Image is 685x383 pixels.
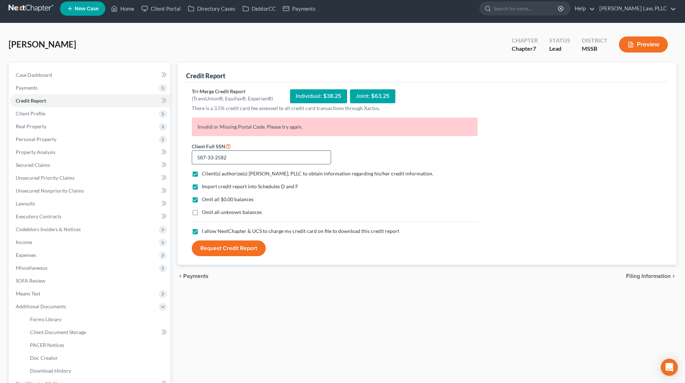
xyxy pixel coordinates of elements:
span: Filing Information [626,273,671,279]
span: Client Profile [16,110,45,116]
i: chevron_right [671,273,676,279]
span: Secured Claims [16,162,50,168]
a: Unsecured Nonpriority Claims [10,184,170,197]
span: Miscellaneous [16,265,47,271]
div: Individual: $38.25 [290,89,347,103]
span: Additional Documents [16,303,66,309]
div: Status [549,36,570,45]
div: Chapter [512,45,538,53]
a: [PERSON_NAME] Law, PLLC [596,2,676,15]
a: Executory Contracts [10,210,170,223]
a: Property Analysis [10,146,170,159]
a: SOFA Review [10,274,170,287]
span: Income [16,239,32,245]
div: District [582,36,607,45]
div: Open Intercom Messenger [661,359,678,376]
a: Credit Report [10,94,170,107]
span: Case Dashboard [16,72,52,78]
a: PACER Notices [24,339,170,352]
span: Payments [16,85,37,91]
span: Forms Library [30,316,61,322]
span: Unsecured Priority Claims [16,175,75,181]
span: New Case [75,6,99,11]
span: Doc Creator [30,355,58,361]
a: Unsecured Priority Claims [10,171,170,184]
span: Lawsuits [16,200,35,207]
div: Lead [549,45,570,53]
div: Joint: $63.25 [350,89,395,103]
button: Request Credit Report [192,240,266,256]
a: Secured Claims [10,159,170,171]
div: (TransUnion®, Equifax®, Experian®) [192,95,273,102]
span: Client Full SSN [192,143,225,149]
span: Executory Contracts [16,213,61,219]
a: Client Portal [138,2,184,15]
span: Personal Property [16,136,56,142]
div: Chapter [512,36,538,45]
p: Invalid or Missing Postal Code. Please try again. [192,118,477,136]
span: Real Property [16,123,46,129]
a: Forms Library [24,313,170,326]
span: Client Document Storage [30,329,86,335]
span: Import credit report into Schedules D and F [202,183,298,189]
span: Credit Report [16,98,46,104]
span: Download History [30,368,71,374]
i: chevron_left [177,273,183,279]
span: Unsecured Nonpriority Claims [16,188,84,194]
span: Means Test [16,290,40,297]
a: Payments [279,2,319,15]
div: MSSB [582,45,607,53]
button: Filing Information chevron_right [626,273,676,279]
span: Omit all $0.00 balances [202,196,254,202]
a: Help [571,2,595,15]
a: Doc Creator [24,352,170,364]
a: Lawsuits [10,197,170,210]
span: Expenses [16,252,36,258]
div: Credit Report [186,71,225,80]
a: Client Document Storage [24,326,170,339]
span: Payments [183,273,209,279]
span: I allow NextChapter & UCS to charge my credit card on file to download this credit report [202,228,399,234]
a: Home [107,2,138,15]
span: Omit all unknown balances [202,209,262,215]
span: Codebtors Insiders & Notices [16,226,81,232]
div: Tri-Merge Credit Report [192,88,273,95]
span: PACER Notices [30,342,64,348]
a: Directory Cases [184,2,239,15]
span: SOFA Review [16,278,45,284]
button: chevron_left Payments [177,273,209,279]
span: [PERSON_NAME] [9,39,76,49]
input: Search by name... [494,2,559,15]
a: Case Dashboard [10,69,170,81]
button: Preview [619,36,668,53]
span: Property Analysis [16,149,55,155]
a: Download History [24,364,170,377]
a: DebtorCC [239,2,279,15]
span: Client(s) authorize(s) [PERSON_NAME], PLLC to obtain information regarding his/her credit informa... [202,170,433,176]
span: 7 [533,45,536,52]
input: XXX-XX-XXXX [192,150,331,165]
p: There is a 3.5% credit card fee assessed to all credit card transactions through Xactus. [192,105,477,112]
